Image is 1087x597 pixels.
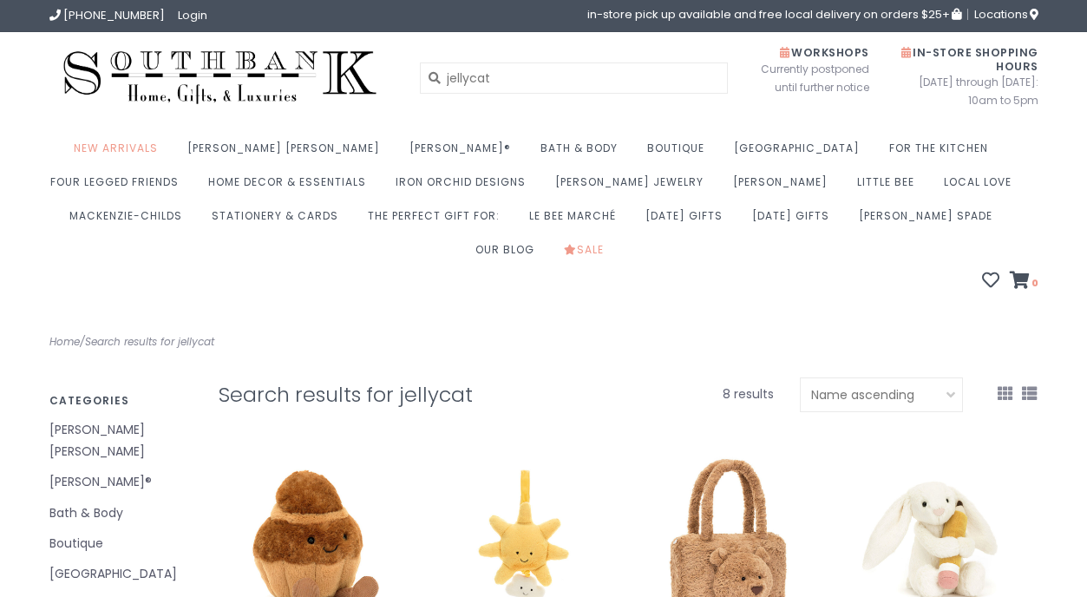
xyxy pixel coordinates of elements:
[212,204,347,238] a: Stationery & Cards
[733,170,836,204] a: [PERSON_NAME]
[49,7,165,23] a: [PHONE_NUMBER]
[529,204,625,238] a: Le Bee Marché
[555,170,712,204] a: [PERSON_NAME] Jewelry
[859,204,1001,238] a: [PERSON_NAME] Spade
[49,45,391,110] img: Southbank Gift Company -- Home, Gifts, and Luxuries
[1030,276,1038,290] span: 0
[178,7,207,23] a: Login
[889,136,997,170] a: For the Kitchen
[420,62,728,94] input: Let us help you search for the right gift!
[475,238,543,272] a: Our Blog
[944,170,1020,204] a: Local Love
[857,170,923,204] a: Little Bee
[901,45,1038,74] span: In-Store Shopping Hours
[49,419,193,463] a: [PERSON_NAME] [PERSON_NAME]
[734,136,868,170] a: [GEOGRAPHIC_DATA]
[780,45,869,60] span: Workshops
[723,385,774,403] span: 8 results
[219,384,583,406] h1: Search results for jellycat
[645,204,731,238] a: [DATE] Gifts
[69,204,191,238] a: MacKenzie-Childs
[752,204,838,238] a: [DATE] Gifts
[74,136,167,170] a: New Arrivals
[587,9,961,20] span: in-store pick up available and free local delivery on orders $25+
[409,136,520,170] a: [PERSON_NAME]®
[49,502,193,524] a: Bath & Body
[49,334,80,349] a: Home
[1010,273,1038,291] a: 0
[49,395,193,406] h3: Categories
[564,238,612,272] a: Sale
[739,60,869,96] span: Currently postponed until further notice
[208,170,375,204] a: Home Decor & Essentials
[895,73,1038,109] span: [DATE] through [DATE]: 10am to 5pm
[63,7,165,23] span: [PHONE_NUMBER]
[974,6,1038,23] span: Locations
[49,563,193,585] a: [GEOGRAPHIC_DATA]
[49,533,193,554] a: Boutique
[36,332,544,351] div: /
[647,136,713,170] a: Boutique
[967,9,1038,20] a: Locations
[85,334,214,349] a: Search results for jellycat
[540,136,626,170] a: Bath & Body
[50,170,187,204] a: Four Legged Friends
[368,204,508,238] a: The perfect gift for:
[49,471,193,493] a: [PERSON_NAME]®
[396,170,534,204] a: Iron Orchid Designs
[187,136,389,170] a: [PERSON_NAME] [PERSON_NAME]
